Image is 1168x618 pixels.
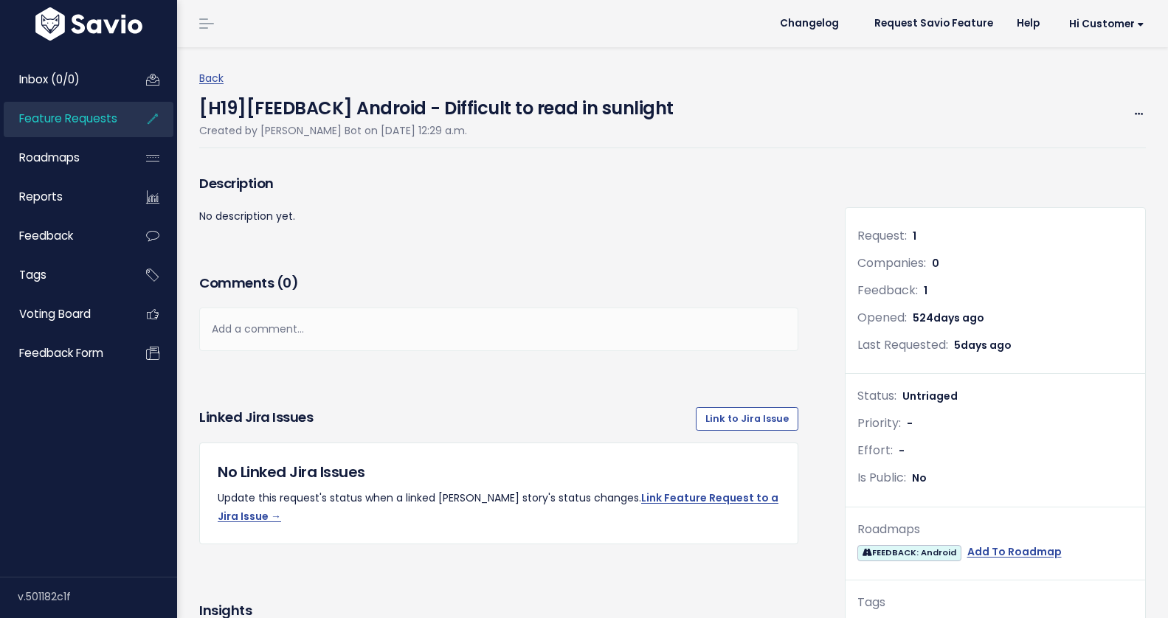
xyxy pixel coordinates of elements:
[19,228,73,243] span: Feedback
[4,141,122,175] a: Roadmaps
[913,310,984,325] span: 524
[902,389,958,403] span: Untriaged
[4,219,122,253] a: Feedback
[199,308,798,351] div: Add a comment...
[857,227,907,244] span: Request:
[954,338,1012,353] span: 5
[19,267,46,282] span: Tags
[283,274,291,292] span: 0
[907,416,913,431] span: -
[857,442,893,459] span: Effort:
[4,336,122,370] a: Feedback form
[199,71,224,86] a: Back
[933,310,984,325] span: days ago
[218,489,780,526] p: Update this request's status when a linked [PERSON_NAME] story's status changes.
[19,306,91,322] span: Voting Board
[199,88,674,122] h4: [H19][FEEDBACK] Android - Difficult to read in sunlight
[19,72,80,87] span: Inbox (0/0)
[863,13,1005,35] a: Request Savio Feature
[924,283,927,298] span: 1
[857,282,918,299] span: Feedback:
[199,273,798,294] h3: Comments ( )
[857,545,961,560] span: FEEDBACK: Android
[4,63,122,97] a: Inbox (0/0)
[1069,18,1144,29] span: Hi Customer
[199,173,798,194] h3: Description
[19,189,63,204] span: Reports
[913,229,916,243] span: 1
[857,254,926,271] span: Companies:
[4,180,122,214] a: Reports
[857,309,907,326] span: Opened:
[199,123,467,138] span: Created by [PERSON_NAME] Bot on [DATE] 12:29 a.m.
[19,345,103,361] span: Feedback form
[4,102,122,136] a: Feature Requests
[4,258,122,292] a: Tags
[199,207,798,226] p: No description yet.
[857,336,948,353] span: Last Requested:
[1051,13,1156,35] a: Hi Customer
[961,338,1012,353] span: days ago
[857,469,906,486] span: Is Public:
[857,519,1133,541] div: Roadmaps
[19,150,80,165] span: Roadmaps
[857,414,901,431] span: Priority:
[857,543,961,561] a: FEEDBACK: Android
[19,111,117,126] span: Feature Requests
[899,443,905,458] span: -
[780,18,839,29] span: Changelog
[857,592,1133,614] div: Tags
[967,543,1062,561] a: Add To Roadmap
[857,387,896,404] span: Status:
[4,297,122,331] a: Voting Board
[1005,13,1051,35] a: Help
[218,461,780,483] h5: No Linked Jira Issues
[696,407,798,431] a: Link to Jira Issue
[18,577,177,616] div: v.501182c1f
[199,407,313,431] h3: Linked Jira issues
[932,256,939,271] span: 0
[32,7,146,41] img: logo-white.9d6f32f41409.svg
[912,471,927,485] span: No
